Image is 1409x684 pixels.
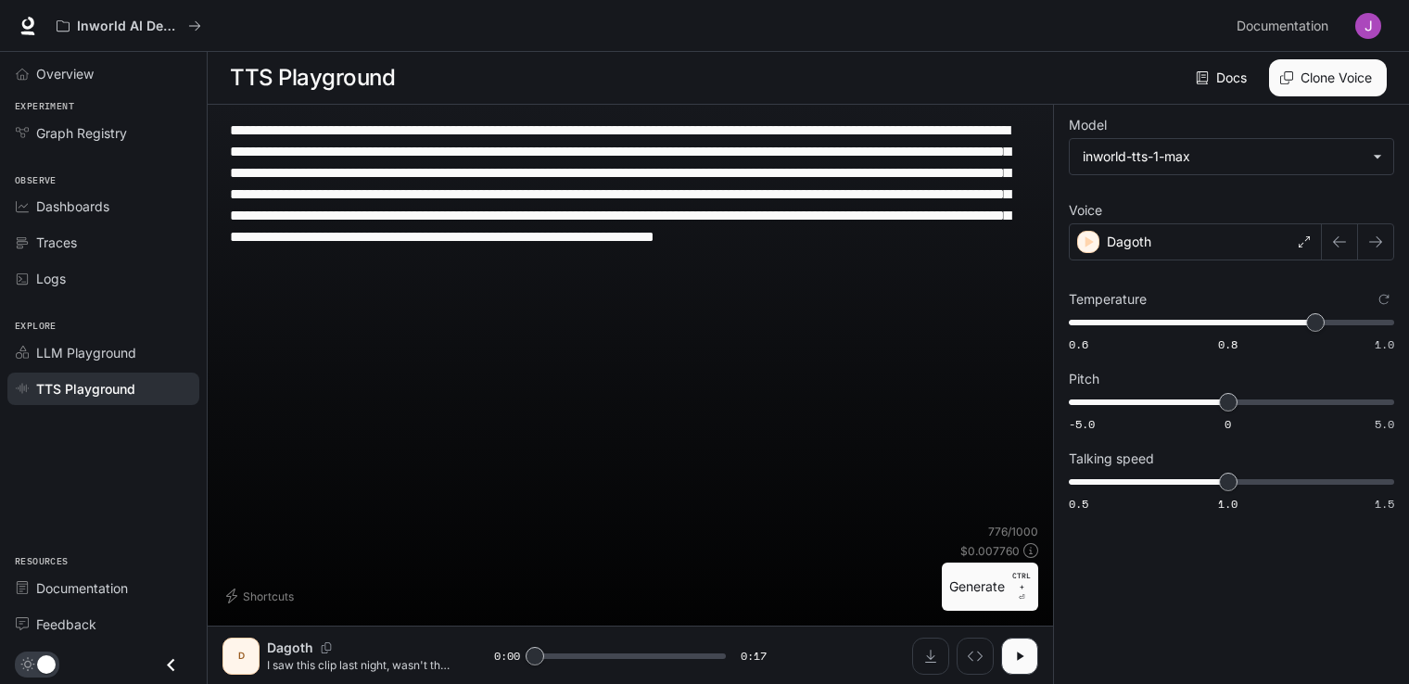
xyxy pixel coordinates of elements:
[1355,13,1381,39] img: User avatar
[1069,496,1088,512] span: 0.5
[741,647,767,665] span: 0:17
[7,226,199,259] a: Traces
[1218,496,1238,512] span: 1.0
[1083,147,1364,166] div: inworld-tts-1-max
[1375,416,1394,432] span: 5.0
[7,608,199,640] a: Feedback
[1225,416,1231,432] span: 0
[230,59,395,96] h1: TTS Playground
[1012,570,1031,592] p: CTRL +
[313,642,339,653] button: Copy Voice ID
[36,196,109,216] span: Dashboards
[7,117,199,149] a: Graph Registry
[1375,336,1394,352] span: 1.0
[942,563,1038,611] button: GenerateCTRL +⏎
[912,638,949,675] button: Download audio
[494,647,520,665] span: 0:00
[36,578,128,598] span: Documentation
[7,262,199,295] a: Logs
[36,233,77,252] span: Traces
[1069,336,1088,352] span: 0.6
[267,639,313,657] p: Dagoth
[36,379,135,399] span: TTS Playground
[226,641,256,671] div: D
[957,638,994,675] button: Inspect
[36,614,96,634] span: Feedback
[7,336,199,369] a: LLM Playground
[150,646,192,684] button: Close drawer
[36,64,94,83] span: Overview
[1350,7,1387,44] button: User avatar
[1069,293,1147,306] p: Temperature
[1375,496,1394,512] span: 1.5
[1069,452,1154,465] p: Talking speed
[36,123,127,143] span: Graph Registry
[960,543,1020,559] p: $ 0.007760
[1069,204,1102,217] p: Voice
[1070,139,1393,174] div: inworld-tts-1-max
[48,7,209,44] button: All workspaces
[1069,119,1107,132] p: Model
[36,269,66,288] span: Logs
[1192,59,1254,96] a: Docs
[1237,15,1328,38] span: Documentation
[7,190,199,222] a: Dashboards
[267,657,450,673] p: I saw this clip last night, wasn't this in response to a teen asking how they should come out to ...
[77,19,181,34] p: Inworld AI Demos
[7,373,199,405] a: TTS Playground
[7,57,199,90] a: Overview
[7,572,199,604] a: Documentation
[1069,416,1095,432] span: -5.0
[1107,233,1151,251] p: Dagoth
[36,343,136,362] span: LLM Playground
[222,581,301,611] button: Shortcuts
[1229,7,1342,44] a: Documentation
[1374,289,1394,310] button: Reset to default
[1012,570,1031,603] p: ⏎
[1069,373,1099,386] p: Pitch
[988,524,1038,539] p: 776 / 1000
[37,653,56,674] span: Dark mode toggle
[1218,336,1238,352] span: 0.8
[1269,59,1387,96] button: Clone Voice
